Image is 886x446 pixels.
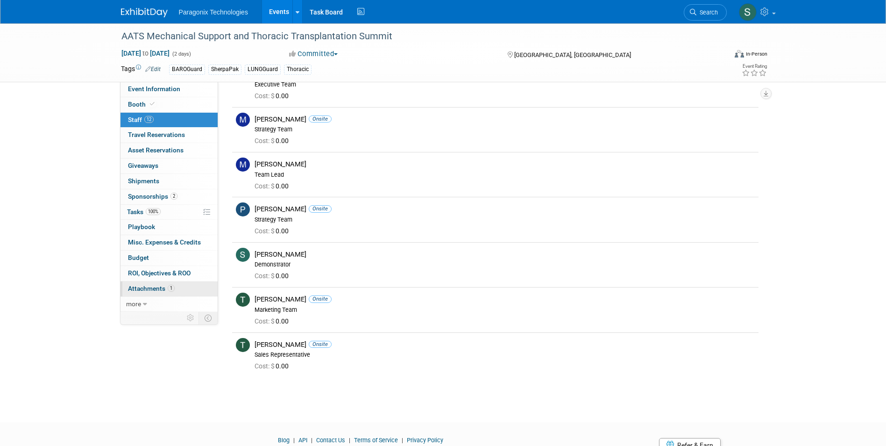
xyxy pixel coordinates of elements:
a: more [120,297,218,312]
span: | [291,437,297,444]
span: Travel Reservations [128,131,185,138]
a: Event Information [120,82,218,97]
span: Onsite [309,205,332,212]
a: Contact Us [316,437,345,444]
div: SherpaPak [208,65,241,74]
td: Toggle Event Tabs [198,312,218,324]
div: Executive Team [255,81,755,88]
span: more [126,300,141,308]
span: [DATE] [DATE] [121,49,170,58]
span: Shipments [128,177,159,185]
span: Giveaways [128,162,158,169]
span: to [141,50,150,57]
a: Booth [120,97,218,112]
span: Playbook [128,223,155,230]
button: Committed [286,49,341,59]
span: 12 [144,116,154,123]
span: Onsite [309,115,332,122]
a: Blog [278,437,290,444]
div: BAROGuard [169,65,205,74]
span: 0.00 [255,137,292,144]
a: Edit [145,66,161,72]
span: (2 days) [171,51,191,57]
div: Event Rating [742,64,767,69]
img: Scott Benson [739,3,757,21]
span: Asset Reservations [128,146,184,154]
span: | [309,437,315,444]
span: Search [696,9,718,16]
i: Booth reservation complete [150,101,155,107]
a: Playbook [120,220,218,235]
div: [PERSON_NAME] [255,295,755,304]
img: T.jpg [236,338,250,352]
div: AATS Mechanical Support and Thoracic Transplantation Summit [118,28,713,45]
img: M.jpg [236,158,250,172]
a: Misc. Expenses & Credits [120,235,218,250]
a: Travel Reservations [120,128,218,143]
span: Onsite [309,341,332,348]
div: Team Lead [255,171,755,179]
span: Event Information [128,85,180,93]
a: Search [684,4,727,21]
img: P.jpg [236,202,250,216]
a: API [298,437,307,444]
img: S.jpg [236,248,250,262]
span: Cost: $ [255,182,276,190]
span: Onsite [309,295,332,302]
span: Cost: $ [255,227,276,235]
span: Cost: $ [255,137,276,144]
a: Giveaways [120,158,218,173]
a: Staff12 [120,113,218,128]
div: In-Person [745,50,767,58]
span: Attachments [128,285,175,292]
span: [GEOGRAPHIC_DATA], [GEOGRAPHIC_DATA] [514,51,631,58]
a: Asset Reservations [120,143,218,158]
span: Cost: $ [255,362,276,370]
span: 0.00 [255,92,292,100]
div: [PERSON_NAME] [255,340,755,349]
span: | [399,437,405,444]
span: 2 [170,193,177,200]
span: ROI, Objectives & ROO [128,269,191,277]
a: Tasks100% [120,205,218,220]
div: [PERSON_NAME] [255,160,755,169]
img: T.jpg [236,293,250,307]
span: 0.00 [255,272,292,280]
span: 0.00 [255,182,292,190]
a: Sponsorships2 [120,189,218,204]
span: Misc. Expenses & Credits [128,238,201,246]
span: | [347,437,353,444]
span: Cost: $ [255,272,276,280]
span: Cost: $ [255,317,276,325]
div: [PERSON_NAME] [255,205,755,214]
span: 0.00 [255,362,292,370]
a: Shipments [120,174,218,189]
a: ROI, Objectives & ROO [120,266,218,281]
a: Privacy Policy [407,437,443,444]
div: Event Format [672,49,768,63]
span: Cost: $ [255,92,276,100]
img: M.jpg [236,113,250,127]
div: Sales Representative [255,351,755,359]
img: Format-Inperson.png [735,50,744,58]
span: 1 [168,285,175,292]
div: Marketing Team [255,306,755,314]
span: Sponsorships [128,193,177,200]
div: LUNGGuard [245,65,281,74]
a: Budget [120,251,218,266]
span: 0.00 [255,317,292,325]
a: Terms of Service [354,437,398,444]
td: Tags [121,64,161,75]
span: 0.00 [255,227,292,235]
span: Paragonix Technologies [179,8,248,16]
div: [PERSON_NAME] [255,115,755,124]
span: Budget [128,254,149,261]
td: Personalize Event Tab Strip [183,312,199,324]
div: Demonstrator [255,261,755,268]
span: Staff [128,116,154,123]
span: 100% [146,208,161,215]
div: [PERSON_NAME] [255,250,755,259]
div: Strategy Team [255,216,755,223]
div: Strategy Team [255,126,755,133]
div: Thoracic [284,65,312,74]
